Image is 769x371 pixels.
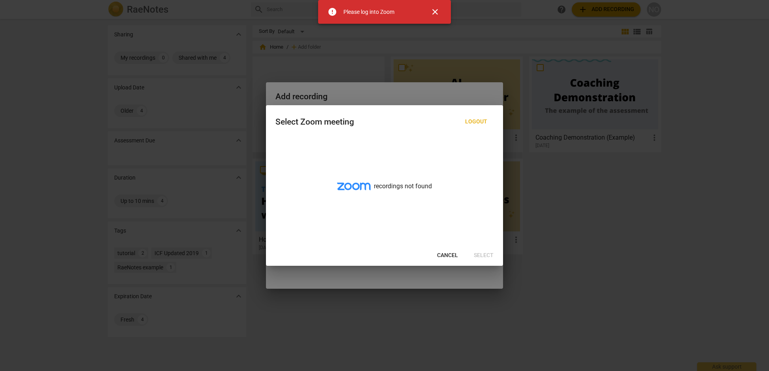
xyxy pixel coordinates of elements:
[275,117,354,127] div: Select Zoom meeting
[266,137,503,245] div: recordings not found
[328,7,337,17] span: error
[465,118,487,126] span: Logout
[426,2,445,21] button: Close
[430,7,440,17] span: close
[459,115,494,129] button: Logout
[343,8,394,16] div: Please log into Zoom
[437,252,458,259] span: Cancel
[431,248,464,263] button: Cancel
